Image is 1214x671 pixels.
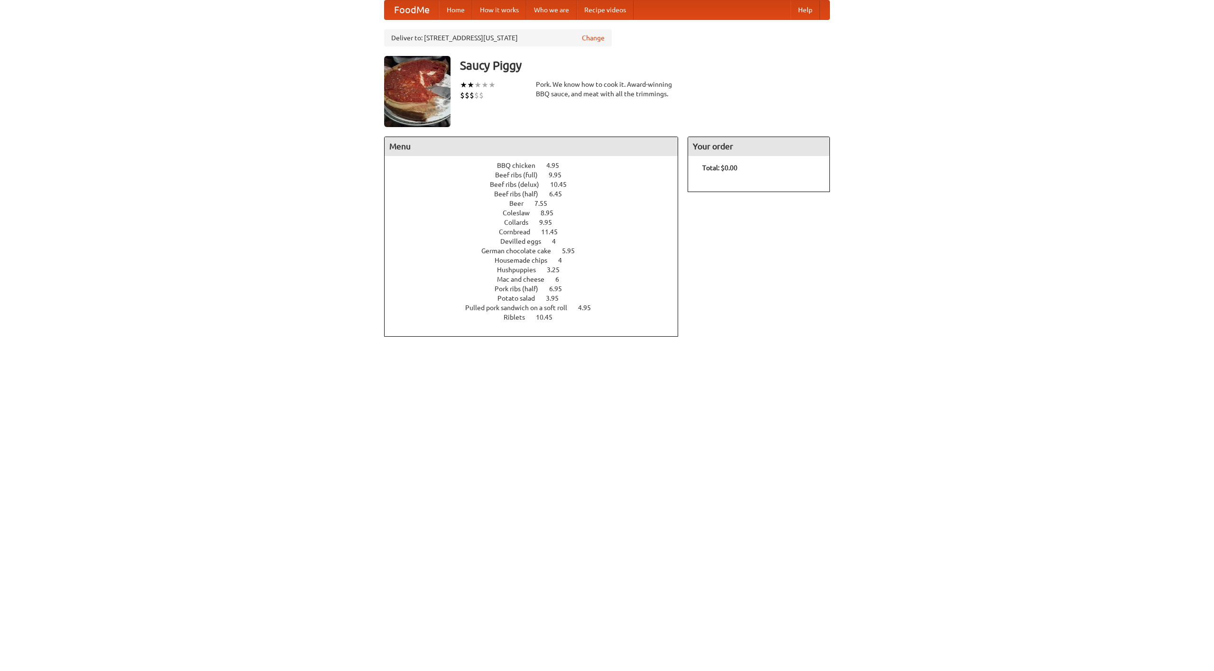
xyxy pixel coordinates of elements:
a: Beef ribs (delux) 10.45 [490,181,584,188]
div: Deliver to: [STREET_ADDRESS][US_STATE] [384,29,612,46]
li: $ [465,90,469,101]
span: Cornbread [499,228,540,236]
span: 9.95 [539,219,561,226]
a: Beef ribs (full) 9.95 [495,171,579,179]
a: Pork ribs (half) 6.95 [495,285,579,293]
span: 4.95 [546,162,569,169]
a: Riblets 10.45 [504,313,570,321]
span: Beef ribs (half) [494,190,548,198]
a: BBQ chicken 4.95 [497,162,577,169]
a: Mac and cheese 6 [497,276,577,283]
span: 4.95 [578,304,600,312]
img: angular.jpg [384,56,451,127]
span: 6.45 [549,190,571,198]
span: German chocolate cake [481,247,561,255]
span: 6.95 [549,285,571,293]
span: Pulled pork sandwich on a soft roll [465,304,577,312]
li: $ [479,90,484,101]
span: 5.95 [562,247,584,255]
li: $ [474,90,479,101]
span: Beef ribs (delux) [490,181,549,188]
h3: Saucy Piggy [460,56,830,75]
a: Beef ribs (half) 6.45 [494,190,579,198]
span: 9.95 [549,171,571,179]
span: Collards [504,219,538,226]
li: $ [460,90,465,101]
span: 10.45 [550,181,576,188]
span: 4 [558,257,571,264]
li: ★ [481,80,488,90]
span: Riblets [504,313,534,321]
h4: Menu [385,137,678,156]
span: 10.45 [536,313,562,321]
li: $ [469,90,474,101]
a: Beer 7.55 [509,200,565,207]
span: 6 [555,276,569,283]
span: 3.95 [546,294,568,302]
span: Beer [509,200,533,207]
span: Coleslaw [503,209,539,217]
span: Hushpuppies [497,266,545,274]
a: Housemade chips 4 [495,257,579,264]
a: How it works [472,0,526,19]
a: FoodMe [385,0,439,19]
a: Cornbread 11.45 [499,228,575,236]
a: Change [582,33,605,43]
a: German chocolate cake 5.95 [481,247,592,255]
a: Devilled eggs 4 [500,238,573,245]
span: Pork ribs (half) [495,285,548,293]
a: Pulled pork sandwich on a soft roll 4.95 [465,304,608,312]
span: 11.45 [541,228,567,236]
a: Recipe videos [577,0,634,19]
span: 4 [552,238,565,245]
a: Collards 9.95 [504,219,570,226]
a: Home [439,0,472,19]
a: Potato salad 3.95 [497,294,576,302]
a: Hushpuppies 3.25 [497,266,577,274]
span: Devilled eggs [500,238,551,245]
span: Beef ribs (full) [495,171,547,179]
li: ★ [467,80,474,90]
a: Coleslaw 8.95 [503,209,571,217]
span: Mac and cheese [497,276,554,283]
b: Total: $0.00 [702,164,737,172]
span: Housemade chips [495,257,557,264]
a: Who we are [526,0,577,19]
li: ★ [474,80,481,90]
li: ★ [460,80,467,90]
span: 7.55 [534,200,557,207]
span: BBQ chicken [497,162,545,169]
h4: Your order [688,137,829,156]
span: Potato salad [497,294,544,302]
div: Pork. We know how to cook it. Award-winning BBQ sauce, and meat with all the trimmings. [536,80,678,99]
span: 3.25 [547,266,569,274]
span: 8.95 [541,209,563,217]
a: Help [791,0,820,19]
li: ★ [488,80,496,90]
